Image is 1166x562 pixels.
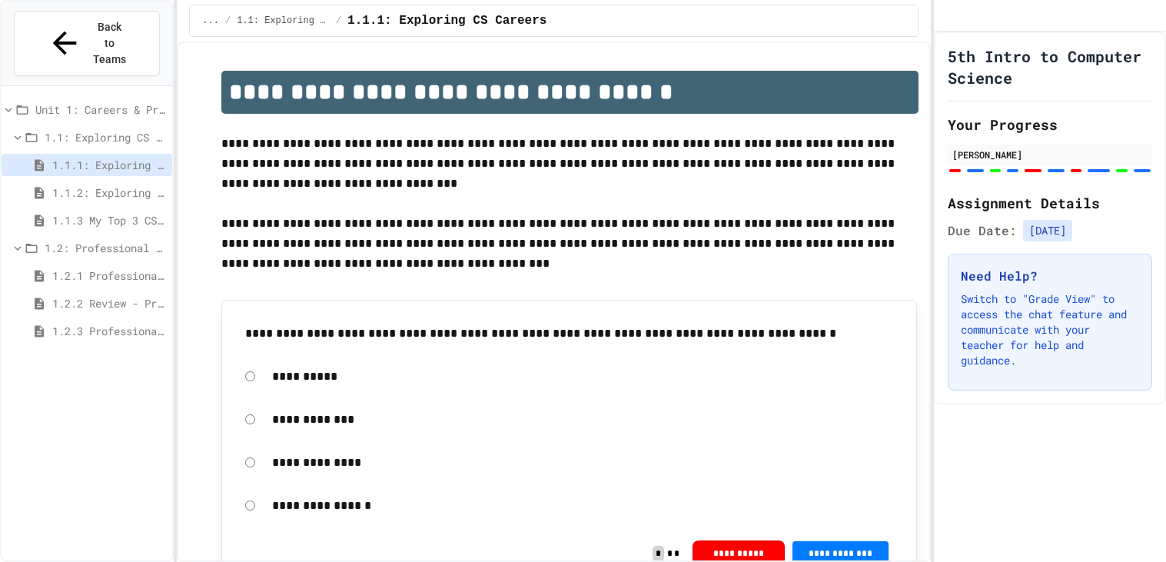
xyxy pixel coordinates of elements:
[347,12,546,30] span: 1.1.1: Exploring CS Careers
[948,45,1152,88] h1: 5th Intro to Computer Science
[52,185,166,201] span: 1.1.2: Exploring CS Careers - Review
[91,19,128,68] span: Back to Teams
[52,323,166,339] span: 1.2.3 Professional Communication Challenge
[202,15,219,27] span: ...
[948,114,1152,135] h2: Your Progress
[52,157,166,173] span: 1.1.1: Exploring CS Careers
[961,267,1139,285] h3: Need Help?
[52,295,166,311] span: 1.2.2 Review - Professional Communication
[45,240,166,256] span: 1.2: Professional Communication
[948,221,1017,240] span: Due Date:
[952,148,1148,161] div: [PERSON_NAME]
[35,101,166,118] span: Unit 1: Careers & Professionalism
[52,212,166,228] span: 1.1.3 My Top 3 CS Careers!
[961,291,1139,368] p: Switch to "Grade View" to access the chat feature and communicate with your teacher for help and ...
[225,15,231,27] span: /
[1023,220,1072,241] span: [DATE]
[14,11,160,76] button: Back to Teams
[336,15,341,27] span: /
[948,192,1152,214] h2: Assignment Details
[237,15,330,27] span: 1.1: Exploring CS Careers
[52,268,166,284] span: 1.2.1 Professional Communication
[45,129,166,145] span: 1.1: Exploring CS Careers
